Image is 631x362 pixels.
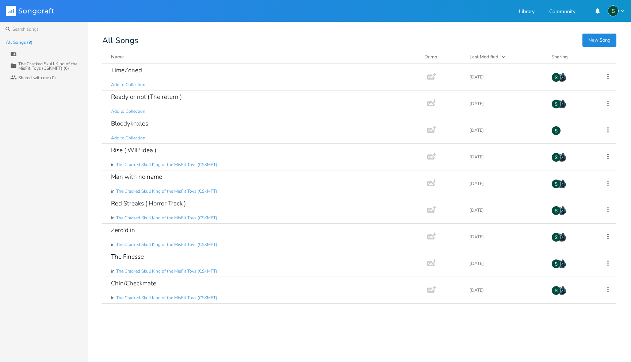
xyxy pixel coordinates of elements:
[470,101,543,106] div: [DATE]
[551,286,561,295] img: Scott Shepley
[116,242,217,248] span: The Cracked Skull King of the MisFit Toys (CSKMFT)
[111,147,156,153] div: Rise ( WIP idea )
[470,53,543,61] button: Last Modified
[111,67,142,73] div: TimeZoned
[549,9,575,15] a: Community
[557,259,567,269] img: RoboRob
[111,254,144,260] div: The Finesse
[111,200,186,207] div: Red Streaks ( Horror Track )
[111,162,115,168] span: in
[470,75,543,79] div: [DATE]
[111,174,162,180] div: Man with no name
[551,53,595,61] div: Sharing
[470,261,543,266] div: [DATE]
[111,215,115,221] span: in
[470,288,543,292] div: [DATE]
[582,34,616,47] button: New Song
[111,82,145,88] span: Add to Collection
[111,242,115,248] span: in
[111,135,145,141] span: Add to Collection
[470,181,543,186] div: [DATE]
[111,94,182,100] div: Ready or not (The return )
[18,62,88,70] div: The Cracked Skull King of the MisFit Toys (CSKMFT) (6)
[116,188,217,195] span: The Cracked Skull King of the MisFit Toys (CSKMFT)
[111,120,148,127] div: Bloodyknxles
[111,188,115,195] span: in
[116,215,217,221] span: The Cracked Skull King of the MisFit Toys (CSKMFT)
[557,153,567,162] img: RoboRob
[551,153,561,162] img: Scott Shepley
[551,232,561,242] img: Scott Shepley
[111,280,156,286] div: Chin/Checkmate
[111,227,135,233] div: Zero'd in
[111,53,416,61] button: Name
[102,36,616,45] div: All Songs
[470,128,543,132] div: [DATE]
[551,126,561,135] img: Scott Shepley
[116,162,217,168] span: The Cracked Skull King of the MisFit Toys (CSKMFT)
[551,99,561,109] img: Scott Shepley
[470,155,543,159] div: [DATE]
[557,206,567,215] img: RoboRob
[557,232,567,242] img: RoboRob
[519,9,535,15] a: Library
[557,99,567,109] img: RoboRob
[608,5,619,16] img: Scott Shepley
[551,259,561,269] img: Scott Shepley
[470,235,543,239] div: [DATE]
[557,179,567,189] img: RoboRob
[551,179,561,189] img: Scott Shepley
[551,73,561,82] img: Scott Shepley
[557,286,567,295] img: RoboRob
[111,54,124,60] div: Name
[551,206,561,215] img: Scott Shepley
[18,76,56,80] div: Shared with me (0)
[424,53,461,61] div: Demo
[111,268,115,274] span: in
[116,295,217,301] span: The Cracked Skull King of the MisFit Toys (CSKMFT)
[111,295,115,301] span: in
[470,208,543,212] div: [DATE]
[116,268,217,274] span: The Cracked Skull King of the MisFit Toys (CSKMFT)
[557,73,567,82] img: RoboRob
[470,54,498,60] div: Last Modified
[6,40,32,45] div: All Songs (9)
[111,108,145,115] span: Add to Collection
